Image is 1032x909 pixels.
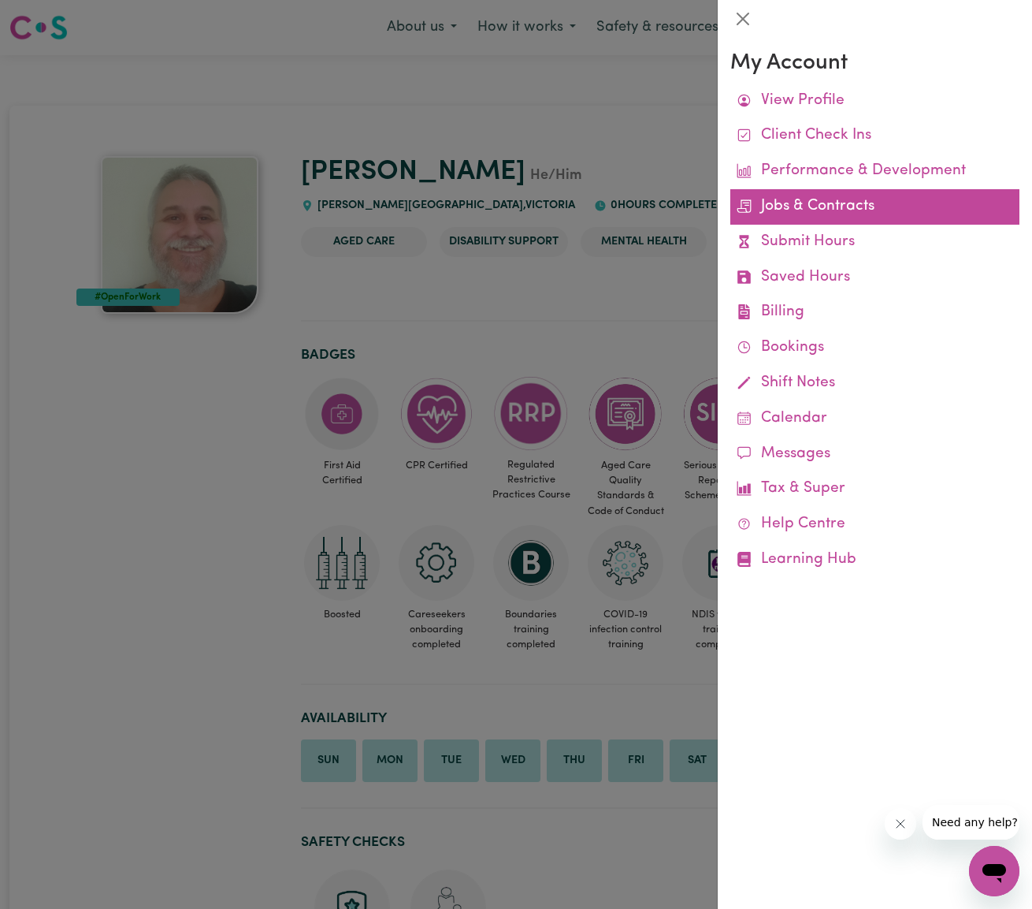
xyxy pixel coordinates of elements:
a: Billing [730,295,1019,330]
button: Close [730,6,755,32]
h3: My Account [730,50,1019,77]
a: Saved Hours [730,260,1019,296]
a: Shift Notes [730,366,1019,401]
a: Jobs & Contracts [730,189,1019,225]
a: Performance & Development [730,154,1019,189]
a: Calendar [730,401,1019,437]
a: Bookings [730,330,1019,366]
iframe: Close message [885,808,916,840]
a: Help Centre [730,507,1019,542]
iframe: Message from company [922,805,1019,840]
a: Client Check Ins [730,118,1019,154]
a: Learning Hub [730,542,1019,578]
a: View Profile [730,84,1019,119]
a: Tax & Super [730,471,1019,507]
a: Messages [730,437,1019,472]
iframe: Button to launch messaging window [969,846,1019,896]
a: Submit Hours [730,225,1019,260]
